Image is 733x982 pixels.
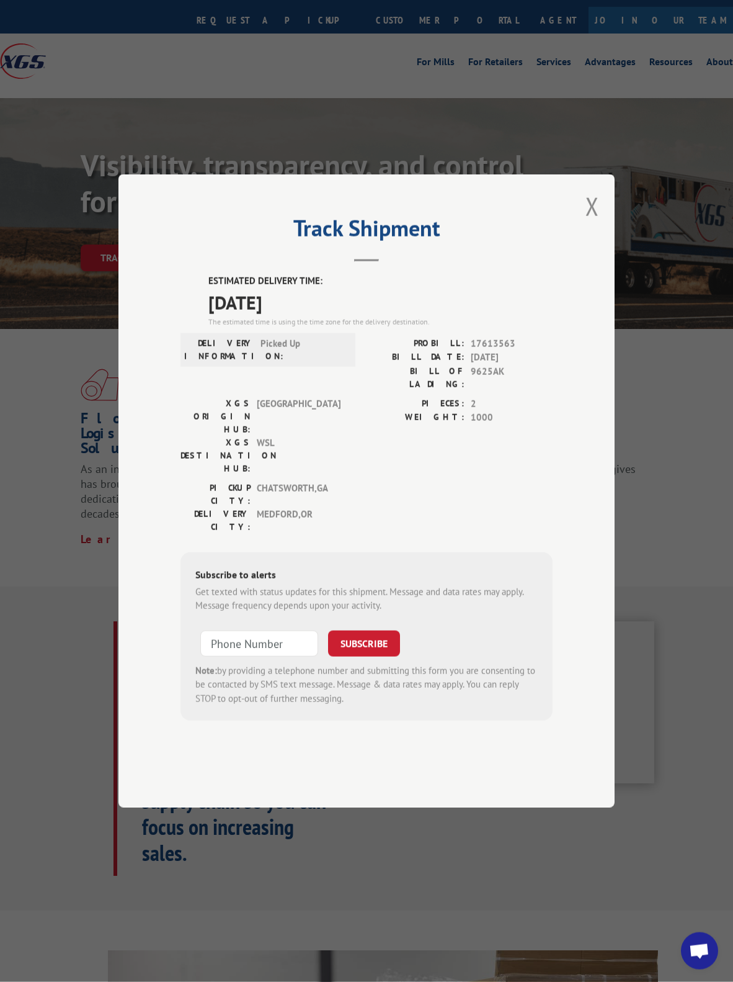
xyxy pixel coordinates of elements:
label: PICKUP CITY: [180,482,251,508]
span: WSL [257,436,340,475]
div: Subscribe to alerts [195,567,538,585]
div: Open chat [681,932,718,970]
span: Picked Up [260,337,344,363]
label: XGS DESTINATION HUB: [180,436,251,475]
span: MEDFORD , OR [257,508,340,534]
span: 2 [471,397,553,412]
label: WEIGHT: [366,411,464,425]
label: DELIVERY INFORMATION: [184,337,254,363]
span: CHATSWORTH , GA [257,482,340,508]
label: BILL OF LADING: [366,365,464,391]
label: XGS ORIGIN HUB: [180,397,251,436]
button: Close modal [585,190,599,223]
strong: Note: [195,665,217,677]
span: [DATE] [471,351,553,365]
div: by providing a telephone number and submitting this form you are consenting to be contacted by SM... [195,664,538,706]
span: 1000 [471,411,553,425]
input: Phone Number [200,631,318,657]
span: 9625AK [471,365,553,391]
label: PROBILL: [366,337,464,351]
span: 17613563 [471,337,553,351]
span: [DATE] [208,289,553,317]
label: PIECES: [366,397,464,412]
span: [GEOGRAPHIC_DATA] [257,397,340,436]
h2: Track Shipment [180,220,553,243]
div: The estimated time is using the time zone for the delivery destination. [208,317,553,328]
button: SUBSCRIBE [328,631,400,657]
label: ESTIMATED DELIVERY TIME: [208,274,553,289]
label: DELIVERY CITY: [180,508,251,534]
div: Get texted with status updates for this shipment. Message and data rates may apply. Message frequ... [195,585,538,613]
label: BILL DATE: [366,351,464,365]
